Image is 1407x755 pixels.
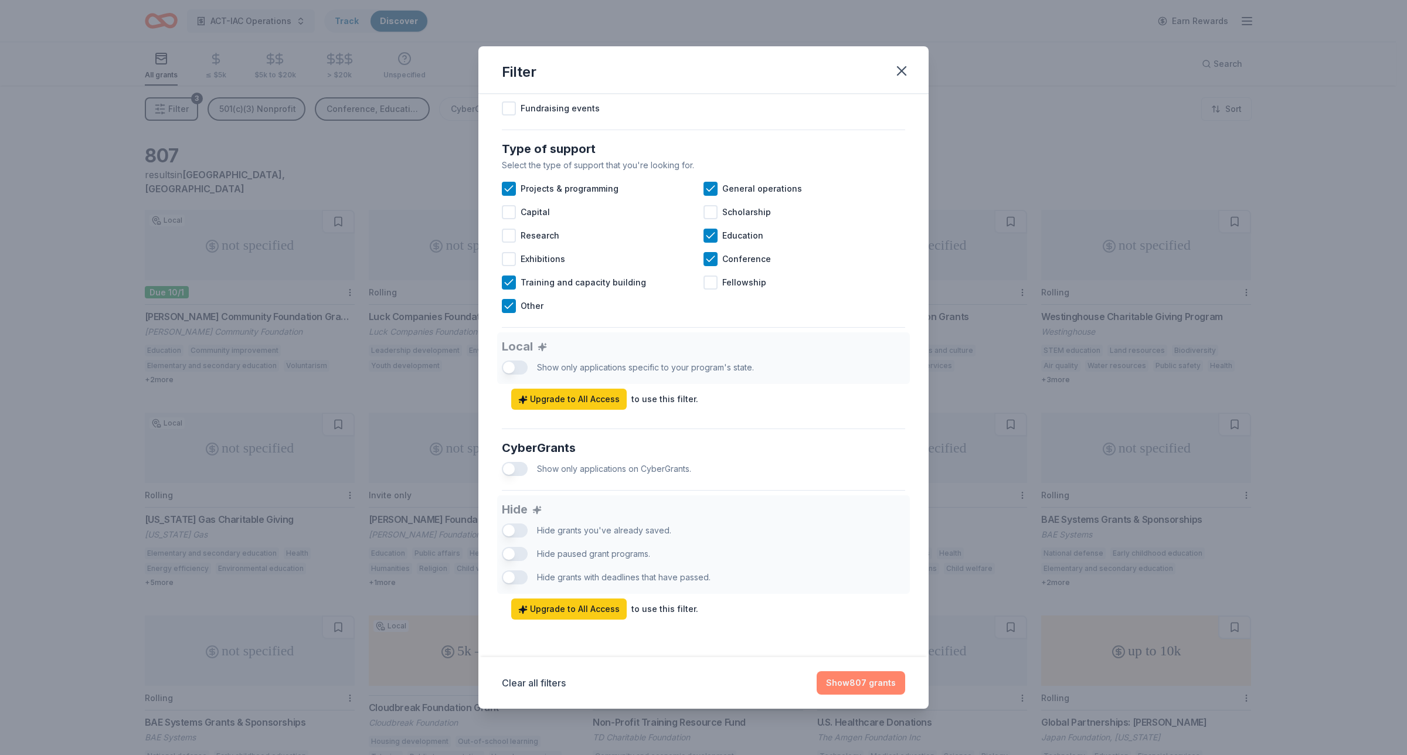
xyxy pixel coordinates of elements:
[521,299,543,313] span: Other
[502,63,536,81] div: Filter
[511,598,627,620] a: Upgrade to All Access
[521,101,600,115] span: Fundraising events
[722,182,802,196] span: General operations
[631,392,698,406] div: to use this filter.
[722,205,771,219] span: Scholarship
[521,252,565,266] span: Exhibitions
[537,464,691,474] span: Show only applications on CyberGrants.
[511,389,627,410] a: Upgrade to All Access
[722,252,771,266] span: Conference
[502,438,905,457] div: CyberGrants
[631,602,698,616] div: to use this filter.
[521,276,646,290] span: Training and capacity building
[722,276,766,290] span: Fellowship
[502,158,905,172] div: Select the type of support that you're looking for.
[518,602,620,616] span: Upgrade to All Access
[521,182,618,196] span: Projects & programming
[502,140,905,158] div: Type of support
[521,205,550,219] span: Capital
[722,229,763,243] span: Education
[521,229,559,243] span: Research
[502,676,566,690] button: Clear all filters
[518,392,620,406] span: Upgrade to All Access
[817,671,905,695] button: Show807 grants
